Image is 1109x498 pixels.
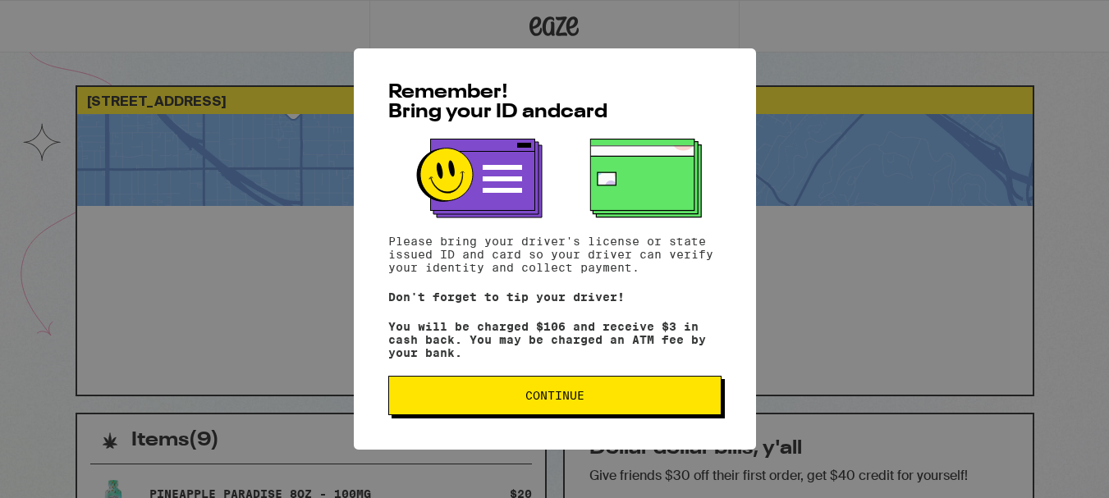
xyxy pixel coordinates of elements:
iframe: Opens a widget where you can find more information [1004,449,1093,490]
span: Continue [525,390,584,401]
button: Continue [388,376,722,415]
p: Please bring your driver's license or state issued ID and card so your driver can verify your ide... [388,235,722,274]
p: You will be charged $106 and receive $3 in cash back. You may be charged an ATM fee by your bank. [388,320,722,359]
p: Don't forget to tip your driver! [388,290,722,304]
span: Remember! Bring your ID and card [388,83,607,122]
